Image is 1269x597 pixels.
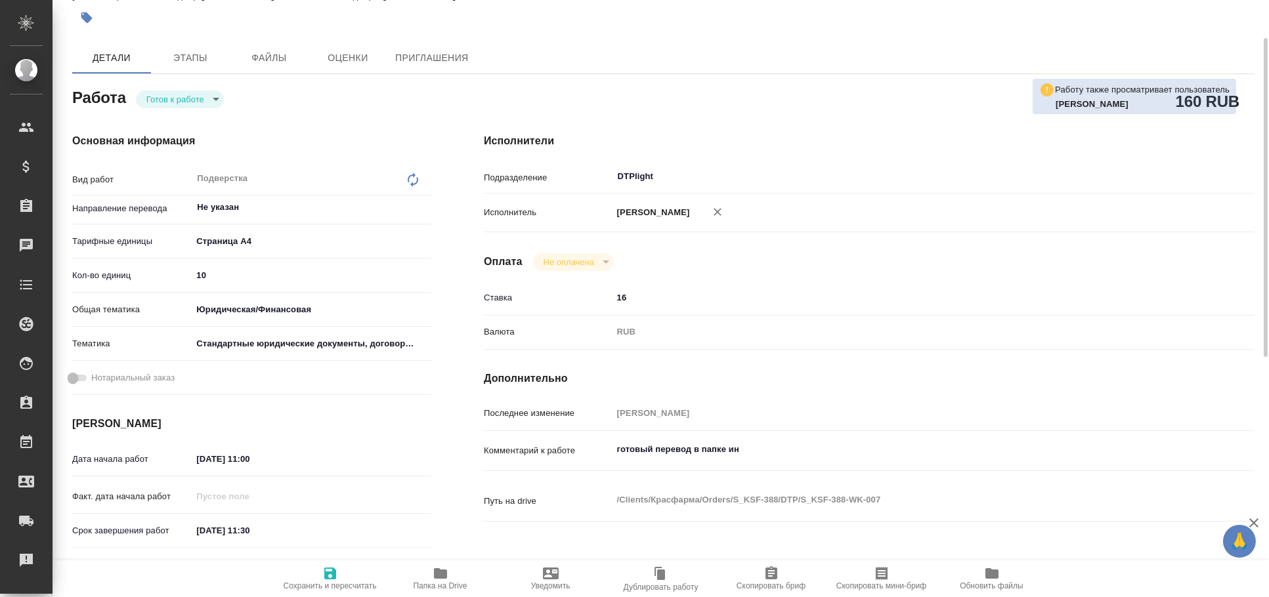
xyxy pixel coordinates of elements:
[613,206,690,219] p: [PERSON_NAME]
[316,50,379,66] span: Оценки
[531,581,570,590] span: Уведомить
[72,133,431,149] h4: Основная информация
[716,560,827,597] button: Скопировать бриф
[72,524,192,537] p: Срок завершения работ
[72,490,192,503] p: Факт. дата начала работ
[960,581,1023,590] span: Обновить файлы
[484,254,523,270] h4: Оплата
[192,298,431,321] div: Юридическая/Финансовая
[414,581,467,590] span: Папка на Drive
[192,521,307,540] input: ✎ Введи что-нибудь
[72,3,101,32] button: Добавить тэг
[142,94,208,105] button: Готов к работе
[484,291,613,304] p: Ставка
[72,202,192,215] p: Направление перевода
[72,173,192,186] p: Вид работ
[72,453,192,466] p: Дата начала работ
[484,133,1255,149] h4: Исполнители
[613,321,1191,343] div: RUB
[484,371,1255,386] h4: Дополнительно
[496,560,606,597] button: Уведомить
[703,197,732,226] button: Удалить исполнителя
[533,253,614,271] div: Готов к работе
[192,449,307,468] input: ✎ Введи что-нибудь
[1055,83,1230,96] p: Работу также просматривает пользователь
[624,583,699,592] span: Дублировать работу
[613,403,1191,422] input: Пустое поле
[1223,525,1256,558] button: 🙏
[827,560,937,597] button: Скопировать мини-бриф
[72,303,192,316] p: Общая тематика
[192,333,431,355] div: Стандартные юридические документы, договоры, уставы
[424,206,427,209] button: Open
[613,438,1191,461] textarea: готовый перевод в папке ин
[1183,175,1186,178] button: Open
[72,235,192,248] p: Тарифные единицы
[72,269,192,282] p: Кол-во единиц
[284,581,377,590] span: Сохранить и пересчитать
[484,495,613,508] p: Путь на drive
[484,407,613,420] p: Последнее изменение
[91,371,175,384] span: Нотариальный заказ
[395,50,469,66] span: Приглашения
[937,560,1047,597] button: Обновить файлы
[1056,98,1230,111] p: Горшкова Валентина
[385,560,496,597] button: Папка на Drive
[192,230,431,253] div: Страница А4
[606,560,716,597] button: Дублировать работу
[192,266,431,285] input: ✎ Введи что-нибудь
[613,489,1191,511] textarea: /Clients/Красфарма/Orders/S_KSF-388/DTP/S_KSF-388-WK-007
[1228,527,1251,555] span: 🙏
[72,416,431,432] h4: [PERSON_NAME]
[80,50,143,66] span: Детали
[159,50,222,66] span: Этапы
[540,257,598,268] button: Не оплачена
[72,85,126,108] h2: Работа
[613,288,1191,307] input: ✎ Введи что-нибудь
[192,487,307,506] input: Пустое поле
[275,560,385,597] button: Сохранить и пересчитать
[238,50,301,66] span: Файлы
[484,206,613,219] p: Исполнитель
[737,581,806,590] span: Скопировать бриф
[836,581,926,590] span: Скопировать мини-бриф
[484,444,613,457] p: Комментарий к работе
[484,325,613,339] p: Валюта
[1056,99,1129,109] b: [PERSON_NAME]
[72,337,192,350] p: Тематика
[136,91,224,108] div: Готов к работе
[484,171,613,184] p: Подразделение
